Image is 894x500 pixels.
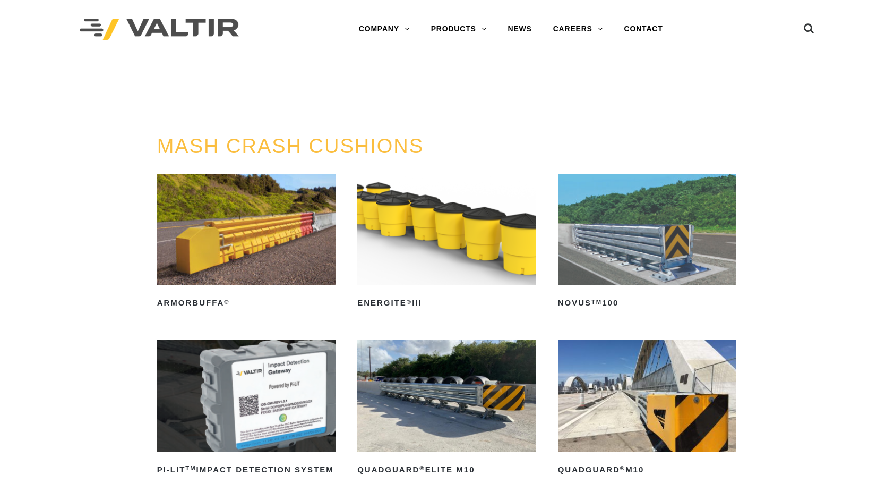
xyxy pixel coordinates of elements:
[543,19,614,40] a: CAREERS
[348,19,420,40] a: COMPANY
[357,340,536,478] a: QuadGuard®Elite M10
[420,19,497,40] a: PRODUCTS
[407,299,412,305] sup: ®
[157,174,336,311] a: ArmorBuffa®
[224,299,229,305] sup: ®
[357,461,536,478] h2: QuadGuard Elite M10
[558,340,736,478] a: QuadGuard®M10
[558,461,736,478] h2: QuadGuard M10
[157,461,336,478] h2: PI-LIT Impact Detection System
[620,465,625,471] sup: ®
[591,299,602,305] sup: TM
[558,174,736,311] a: NOVUSTM100
[419,465,425,471] sup: ®
[558,295,736,312] h2: NOVUS 100
[614,19,674,40] a: CONTACT
[157,135,424,157] a: MASH CRASH CUSHIONS
[185,465,196,471] sup: TM
[497,19,543,40] a: NEWS
[157,295,336,312] h2: ArmorBuffa
[157,340,336,478] a: PI-LITTMImpact Detection System
[80,19,239,40] img: Valtir
[357,174,536,311] a: ENERGITE®III
[357,295,536,312] h2: ENERGITE III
